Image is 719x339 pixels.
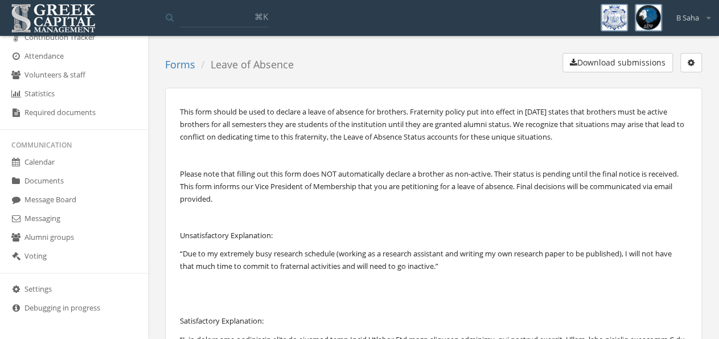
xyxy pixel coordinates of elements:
[669,4,710,23] div: B Saha
[180,229,687,242] p: Unsatisfactory Explanation:
[180,315,687,327] p: Satisfactory Explanation:
[562,53,673,72] button: Download submissions
[180,105,687,143] p: This form should be used to declare a leave of absence for brothers. Fraternity policy put into e...
[254,11,268,22] span: ⌘K
[165,58,195,71] a: Forms
[180,168,687,205] p: Please note that filling out this form does NOT automatically declare a brother as non-active. Th...
[676,13,699,23] span: B Saha
[195,58,294,72] li: Leave of Absence
[180,247,687,272] p: “Due to my extremely busy research schedule (working as a research assistant and writing my own r...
